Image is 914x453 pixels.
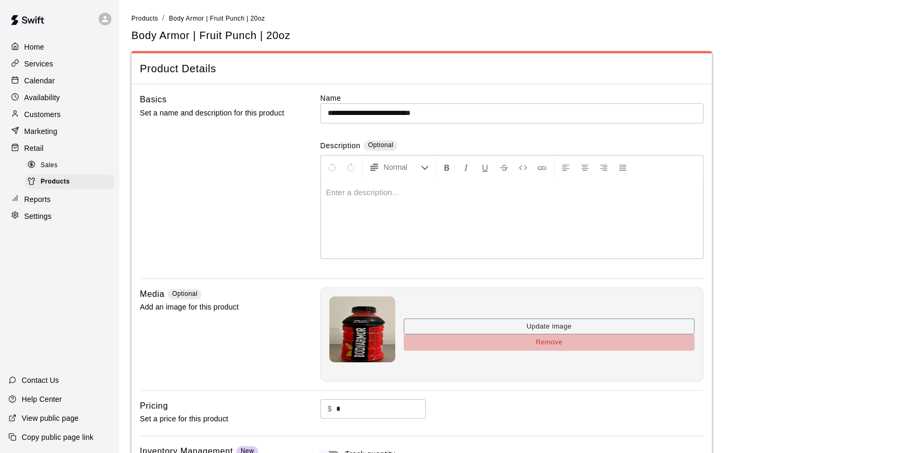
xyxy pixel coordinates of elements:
[131,28,290,43] h5: Body Armor | Fruit Punch | 20oz
[140,93,167,107] h6: Basics
[24,194,51,205] p: Reports
[131,15,158,22] span: Products
[24,143,44,153] p: Retail
[22,413,79,423] p: View public page
[131,13,901,24] nav: breadcrumb
[140,301,287,314] p: Add an image for this product
[22,375,59,385] p: Contact Us
[557,158,575,177] button: Left Align
[8,191,110,207] a: Reports
[24,92,60,103] p: Availability
[24,109,61,120] p: Customers
[404,319,694,335] button: Update image
[140,107,287,120] p: Set a name and description for this product
[8,39,110,55] a: Home
[131,14,158,22] a: Products
[457,158,475,177] button: Format Italics
[514,158,532,177] button: Insert Code
[25,174,119,190] a: Products
[365,158,433,177] button: Formatting Options
[140,399,168,413] h6: Pricing
[41,160,58,171] span: Sales
[328,403,332,415] p: $
[329,296,395,362] img: product image
[22,432,93,442] p: Copy public page link
[320,140,360,152] label: Description
[140,412,287,426] p: Set a price for this product
[404,334,694,351] button: Remove
[24,59,53,69] p: Services
[8,123,110,139] a: Marketing
[320,93,703,103] label: Name
[140,287,165,301] h6: Media
[595,158,613,177] button: Right Align
[140,62,703,76] span: Product Details
[384,162,421,172] span: Normal
[323,158,341,177] button: Undo
[495,158,513,177] button: Format Strikethrough
[163,13,165,24] li: /
[41,177,70,187] span: Products
[25,158,115,173] div: Sales
[368,141,393,149] span: Optional
[25,175,115,189] div: Products
[438,158,456,177] button: Format Bold
[24,42,44,52] p: Home
[8,107,110,122] a: Customers
[614,158,632,177] button: Justify Align
[8,56,110,72] a: Services
[22,394,62,404] p: Help Center
[24,211,52,221] p: Settings
[8,140,110,156] a: Retail
[8,208,110,224] a: Settings
[342,158,360,177] button: Redo
[8,90,110,105] a: Availability
[172,290,197,297] span: Optional
[24,75,55,86] p: Calendar
[169,15,265,22] span: Body Armor | Fruit Punch | 20oz
[25,157,119,174] a: Sales
[476,158,494,177] button: Format Underline
[8,73,110,89] a: Calendar
[576,158,594,177] button: Center Align
[24,126,58,137] p: Marketing
[533,158,551,177] button: Insert Link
